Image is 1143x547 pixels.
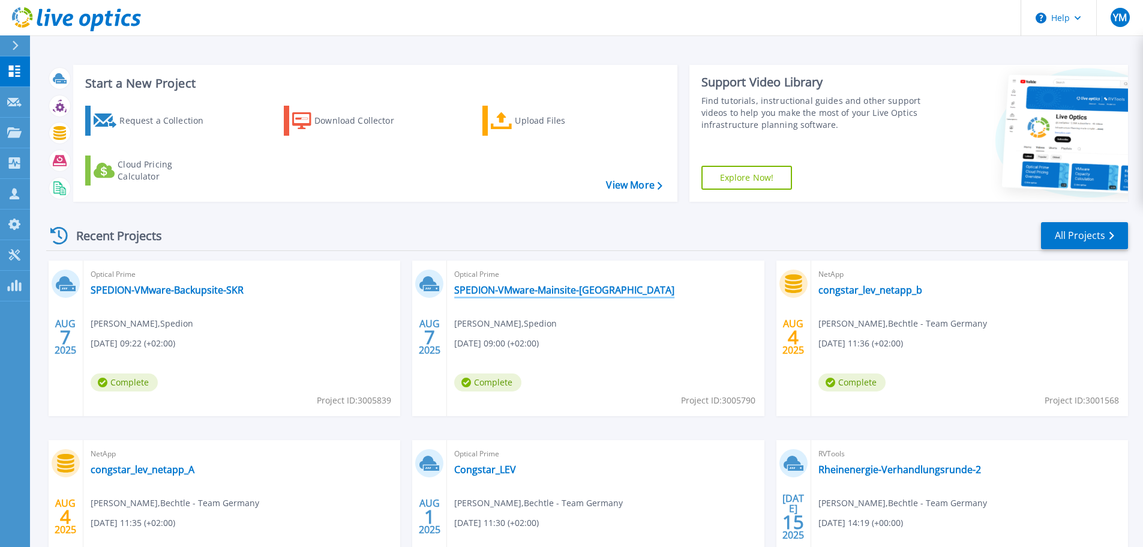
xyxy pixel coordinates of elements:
[818,268,1121,281] span: NetApp
[454,284,674,296] a: SPEDION-VMware-Mainsite-[GEOGRAPHIC_DATA]
[60,512,71,522] span: 4
[91,497,259,510] span: [PERSON_NAME] , Bechtle - Team Germany
[91,337,175,350] span: [DATE] 09:22 (+02:00)
[424,512,435,522] span: 1
[314,109,410,133] div: Download Collector
[606,180,662,191] a: View More
[91,373,158,391] span: Complete
[317,394,391,407] span: Project ID: 3005839
[681,394,755,407] span: Project ID: 3005790
[454,317,557,330] span: [PERSON_NAME] , Spedion
[91,268,393,281] span: Optical Prime
[454,447,757,461] span: Optical Prime
[418,495,441,539] div: AUG 2025
[782,495,805,539] div: [DATE] 2025
[85,156,219,186] a: Cloud Pricing Calculator
[118,159,214,183] div: Cloud Pricing Calculator
[284,106,418,136] a: Download Collector
[818,284,922,296] a: congstar_lev_netapp_b
[701,74,925,90] div: Support Video Library
[1041,222,1128,249] a: All Projects
[85,106,219,136] a: Request a Collection
[818,373,886,391] span: Complete
[482,106,616,136] a: Upload Files
[454,373,521,391] span: Complete
[418,315,441,359] div: AUG 2025
[454,268,757,281] span: Optical Prime
[818,447,1121,461] span: RVTools
[818,317,987,330] span: [PERSON_NAME] , Bechtle - Team Germany
[60,332,71,342] span: 7
[91,447,393,461] span: NetApp
[701,95,925,131] div: Find tutorials, instructional guides and other support videos to help you make the most of your L...
[454,464,516,476] a: Congstar_LEV
[46,221,178,250] div: Recent Projects
[91,284,244,296] a: SPEDION-VMware-Backupsite-SKR
[515,109,611,133] div: Upload Files
[818,464,981,476] a: Rheinenergie-Verhandlungsrunde-2
[1113,13,1127,22] span: YM
[85,77,662,90] h3: Start a New Project
[91,317,193,330] span: [PERSON_NAME] , Spedion
[54,495,77,539] div: AUG 2025
[54,315,77,359] div: AUG 2025
[818,516,903,530] span: [DATE] 14:19 (+00:00)
[701,166,793,190] a: Explore Now!
[788,332,799,342] span: 4
[818,337,903,350] span: [DATE] 11:36 (+02:00)
[818,497,987,510] span: [PERSON_NAME] , Bechtle - Team Germany
[91,516,175,530] span: [DATE] 11:35 (+02:00)
[91,464,194,476] a: congstar_lev_netapp_A
[454,497,623,510] span: [PERSON_NAME] , Bechtle - Team Germany
[119,109,215,133] div: Request a Collection
[454,516,539,530] span: [DATE] 11:30 (+02:00)
[782,315,805,359] div: AUG 2025
[1045,394,1119,407] span: Project ID: 3001568
[782,517,804,527] span: 15
[424,332,435,342] span: 7
[454,337,539,350] span: [DATE] 09:00 (+02:00)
